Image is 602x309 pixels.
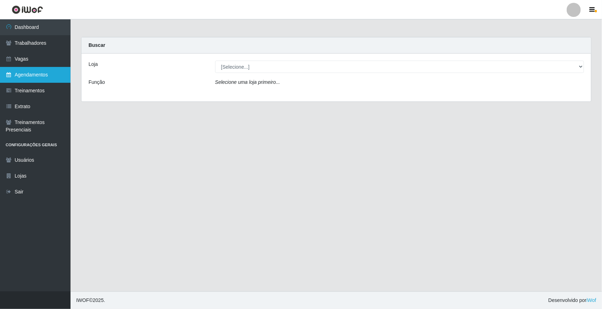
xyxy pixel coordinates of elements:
[215,79,280,85] i: Selecione uma loja primeiro...
[586,297,596,303] a: iWof
[548,297,596,304] span: Desenvolvido por
[89,61,98,68] label: Loja
[12,5,43,14] img: CoreUI Logo
[76,297,89,303] span: IWOF
[89,79,105,86] label: Função
[76,297,105,304] span: © 2025 .
[89,42,105,48] strong: Buscar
